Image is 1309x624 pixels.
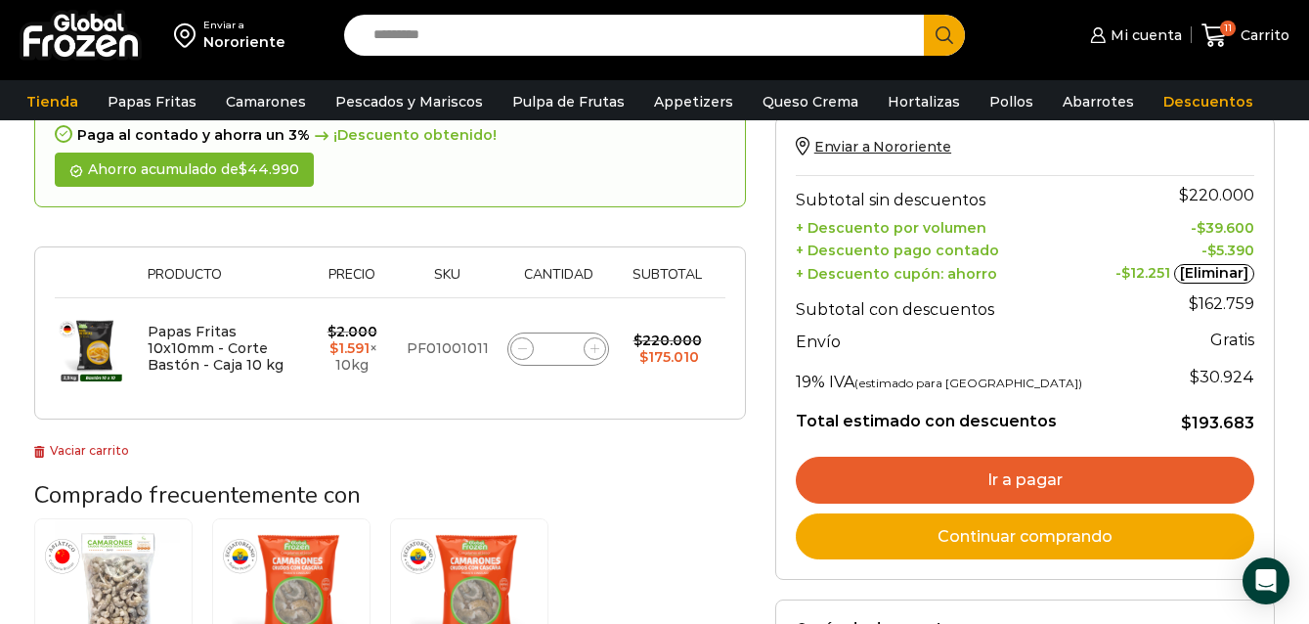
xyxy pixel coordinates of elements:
div: Ahorro acumulado de [55,153,314,187]
span: $ [1189,294,1199,313]
span: Carrito [1236,25,1289,45]
a: Camarones [216,83,316,120]
bdi: 44.990 [239,160,299,178]
td: - [1109,259,1254,285]
bdi: 162.759 [1189,294,1254,313]
div: Enviar a [203,19,285,32]
span: $ [1179,186,1189,204]
span: $ [1197,219,1205,237]
td: × 10kg [308,298,397,400]
div: Nororiente [203,32,285,52]
a: Abarrotes [1053,83,1144,120]
span: $ [1190,368,1200,386]
a: Enviar a Nororiente [796,138,951,156]
a: Mi cuenta [1085,16,1181,55]
span: ¡Descuento obtenido! [310,127,497,144]
small: (estimado para [GEOGRAPHIC_DATA]) [854,376,1082,390]
th: 19% IVA [796,357,1109,396]
th: Producto [138,267,308,297]
th: Cantidad [499,267,620,297]
a: Tienda [17,83,88,120]
bdi: 5.390 [1207,242,1254,259]
a: Papas Fritas 10x10mm - Corte Bastón - Caja 10 kg [148,323,284,374]
a: Papas Fritas [98,83,206,120]
td: PF01001011 [397,298,499,400]
button: Search button [924,15,965,56]
bdi: 1.591 [329,339,370,357]
td: - [1109,214,1254,237]
th: + Descuento pago contado [796,237,1109,259]
th: Sku [397,267,499,297]
a: [Eliminar] [1174,264,1254,284]
a: Appetizers [644,83,743,120]
th: Total estimado con descuentos [796,396,1109,433]
span: $ [327,323,336,340]
a: Pollos [980,83,1043,120]
th: Subtotal sin descuentos [796,175,1109,214]
span: 12.251 [1121,264,1170,282]
a: Pulpa de Frutas [502,83,634,120]
input: Product quantity [545,335,572,363]
span: 11 [1220,21,1236,36]
span: Mi cuenta [1106,25,1182,45]
th: Subtotal [619,267,715,297]
a: 11 Carrito [1201,13,1289,59]
span: Comprado frecuentemente con [34,479,361,511]
a: Vaciar carrito [34,443,129,458]
bdi: 220.000 [1179,186,1254,204]
span: $ [639,348,648,366]
a: Continuar comprando [796,513,1254,560]
span: $ [633,332,642,349]
a: Descuentos [1154,83,1263,120]
strong: Gratis [1210,331,1254,349]
span: $ [329,339,338,357]
th: Envío [796,324,1109,358]
td: - [1109,237,1254,259]
bdi: 175.010 [639,348,699,366]
bdi: 193.683 [1181,414,1254,432]
a: Pescados y Mariscos [326,83,493,120]
img: address-field-icon.svg [174,19,203,52]
th: Subtotal con descuentos [796,285,1109,324]
span: $ [1181,414,1192,432]
a: Hortalizas [878,83,970,120]
span: Enviar a Nororiente [814,138,951,156]
div: Open Intercom Messenger [1243,557,1289,604]
bdi: 220.000 [633,332,702,349]
span: $ [1121,264,1130,282]
th: + Descuento por volumen [796,214,1109,237]
th: Precio [308,267,397,297]
a: Queso Crema [753,83,868,120]
span: $ [239,160,247,178]
a: Ir a pagar [796,457,1254,504]
bdi: 2.000 [327,323,377,340]
span: $ [1207,242,1216,259]
span: 30.924 [1190,368,1254,386]
bdi: 39.600 [1197,219,1254,237]
div: Paga al contado y ahorra un 3% [55,127,725,144]
th: + Descuento cupón: ahorro [796,259,1109,285]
